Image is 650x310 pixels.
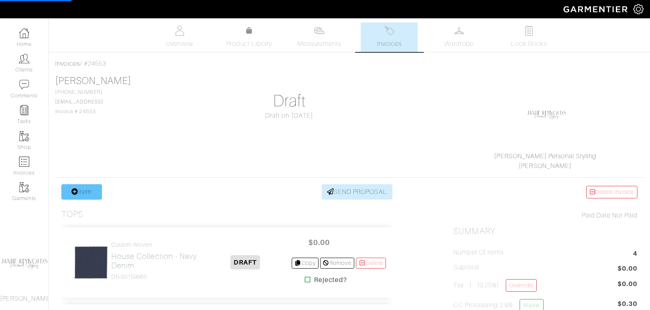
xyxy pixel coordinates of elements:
h5: Subtotal [453,264,479,271]
span: Paid Date: [582,212,612,219]
a: Delete [356,258,386,269]
a: [EMAIL_ADDRESS] [55,99,103,105]
a: Copy [292,258,319,269]
img: garments-icon-b7da505a4dc4fd61783c78ac3ca0ef83fa9d6f193b1c9dc38574b1d14d53ca28.png [19,182,29,192]
a: Product Library [221,26,278,49]
span: 4 [633,249,637,260]
h1: Draft [197,91,381,111]
img: gear-icon-white-bd11855cb880d31180b6d7d6211b90ccbf57a29d726f0c71d8c61bd08dd39cc2.png [633,4,643,14]
a: Look Books [500,22,557,52]
img: dashboard-icon-dbcd8f5a0b271acd01030246c82b418ddd0df26cd7fceb0bd07c9910d44c42f6.png [19,28,29,38]
a: Override [506,279,536,292]
a: Custom Woven House Collection - Navy Denim D5-50159965 [111,241,199,280]
h4: Custom Woven [111,241,199,248]
a: [PERSON_NAME] [519,162,572,170]
a: Overview [151,22,208,52]
img: wardrobe-487a4870c1b7c33e795ec22d11cfc2ed9d08956e64fb3008fe2437562e282088.svg [454,26,464,36]
div: / #24553 [55,59,643,69]
div: Draft on [DATE] [197,111,381,121]
span: Overview [166,39,193,49]
a: Invoices [361,22,418,52]
h2: Summary [453,226,637,237]
span: Measurements [297,39,342,49]
div: Not Paid [453,211,637,220]
img: orders-27d20c2124de7fd6de4e0e44c1d41de31381a507db9b33961299e4e07d508b8c.svg [384,26,394,36]
a: [PERSON_NAME] [55,75,131,86]
span: $0.00 [617,279,637,289]
a: Remove [320,258,354,269]
a: Wardrobe [431,22,487,52]
span: $0.00 [617,264,637,275]
a: Delete Invoice [586,186,637,198]
a: Item [61,184,102,200]
span: Invoices [377,39,402,49]
img: reminder-icon-8004d30b9f0a5d33ae49ab947aed9ed385cf756f9e5892f1edd6e32f2345188e.png [19,105,29,115]
span: Wardrobe [444,39,474,49]
span: $0.00 [295,234,344,251]
a: SEND PROPOSAL [322,184,392,200]
img: basicinfo-40fd8af6dae0f16599ec9e87c0ef1c0a1fdea2edbe929e3d69a839185d80c458.svg [174,26,184,36]
span: Look Books [511,39,547,49]
strong: Rejected? [314,275,347,285]
h3: Tops [61,209,83,220]
img: orders-icon-0abe47150d42831381b5fb84f609e132dff9fe21cb692f30cb5eec754e2cba89.png [19,157,29,167]
h2: House Collection - Navy Denim [111,252,199,270]
a: [PERSON_NAME] Personal Styling [494,153,596,160]
a: Invoices [55,60,80,67]
span: Product Library [226,39,272,49]
h4: D5-50159965 [111,273,199,280]
img: clients-icon-6bae9207a08558b7cb47a8932f037763ab4055f8c8b6bfacd5dc20c3e0201464.png [19,54,29,64]
img: Laf3uQ8GxXCUCpUxMBPvKvLn.png [526,95,567,135]
h5: Tax ( : 10.25%) [453,279,536,292]
img: todo-9ac3debb85659649dc8f770b8b6100bb5dab4b48dedcbae339e5042a72dfd3cc.svg [524,26,534,36]
img: KFX49ufANVENgkio2jWYFit6 [74,245,108,280]
h5: Number of Items [453,249,504,256]
a: Measurements [291,22,348,52]
img: garments-icon-b7da505a4dc4fd61783c78ac3ca0ef83fa9d6f193b1c9dc38574b1d14d53ca28.png [19,131,29,141]
img: comment-icon-a0a6a9ef722e966f86d9cbdc48e553b5cf19dbc54f86b18d962a5391bc8f6eb6.png [19,80,29,90]
img: measurements-466bbee1fd09ba9460f595b01e5d73f9e2bff037440d3c8f018324cb6cdf7a4a.svg [314,26,324,36]
img: garmentier-logo-header-white-b43fb05a5012e4ada735d5af1a66efaba907eab6374d6393d1fbf88cb4ef424d.png [559,2,633,16]
span: [PHONE_NUMBER] Invoice # 24553 [55,89,103,114]
span: DRAFT [230,255,260,269]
